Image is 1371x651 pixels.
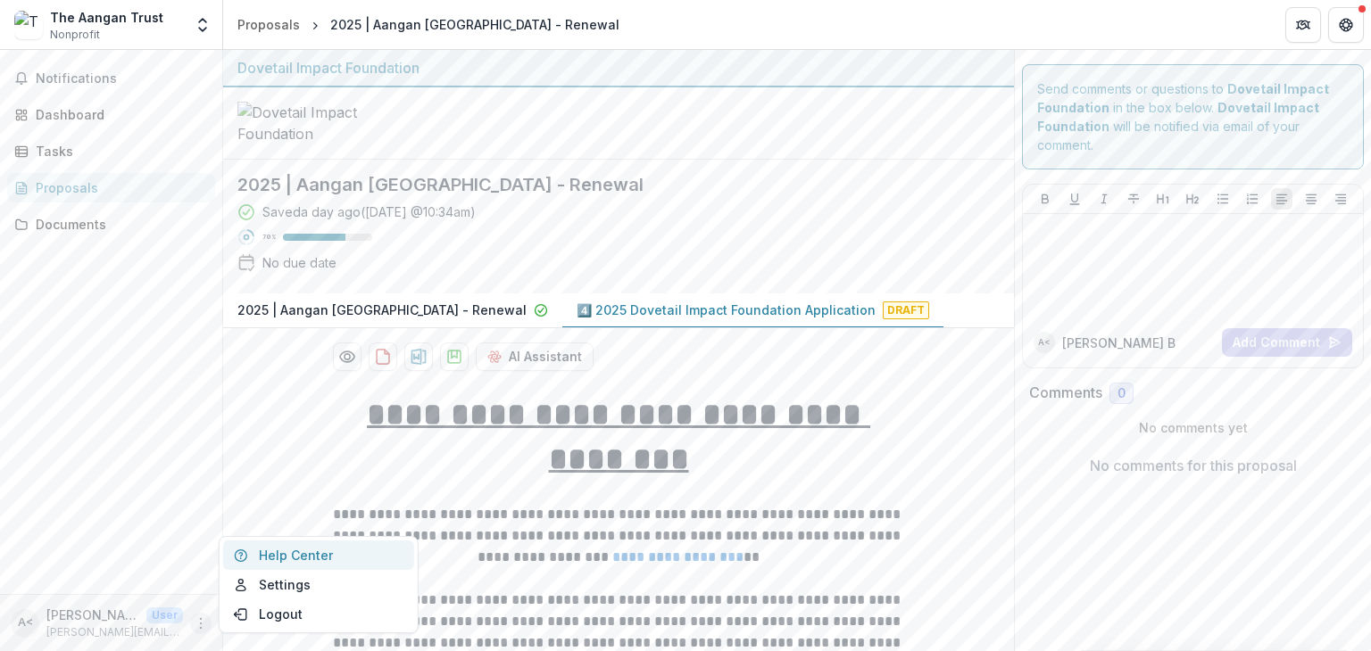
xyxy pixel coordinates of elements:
[369,342,397,371] button: download-proposal
[262,202,476,221] div: Saved a day ago ( [DATE] @ 10:34am )
[1285,7,1321,43] button: Partners
[404,342,433,371] button: download-proposal
[36,105,201,124] div: Dashboard
[330,15,619,34] div: 2025 | Aangan [GEOGRAPHIC_DATA] - Renewal
[1152,188,1174,210] button: Heading 1
[262,231,276,243] p: 70 %
[237,174,971,195] h2: 2025 | Aangan [GEOGRAPHIC_DATA] - Renewal
[577,301,876,319] p: 4️⃣ 2025 Dovetail Impact Foundation Application
[36,215,201,234] div: Documents
[7,136,215,166] a: Tasks
[190,613,212,634] button: More
[190,7,215,43] button: Open entity switcher
[237,301,527,319] p: 2025 | Aangan [GEOGRAPHIC_DATA] - Renewal
[7,100,215,129] a: Dashboard
[1212,188,1234,210] button: Bullet List
[1330,188,1351,210] button: Align Right
[1029,384,1102,401] h2: Comments
[50,8,163,27] div: The Aangan Trust
[1118,386,1126,401] span: 0
[1182,188,1203,210] button: Heading 2
[1022,64,1364,169] div: Send comments or questions to in the box below. will be notified via email of your comment.
[1034,188,1056,210] button: Bold
[1328,7,1364,43] button: Get Help
[46,624,183,640] p: [PERSON_NAME][EMAIL_ADDRESS][DOMAIN_NAME]
[36,178,201,197] div: Proposals
[146,607,183,623] p: User
[7,210,215,239] a: Documents
[883,301,929,319] span: Draft
[1300,188,1322,210] button: Align Center
[46,606,139,624] p: [PERSON_NAME] <[PERSON_NAME][EMAIL_ADDRESS][DOMAIN_NAME]> <[PERSON_NAME][EMAIL_ADDRESS][DOMAIN_NA...
[1090,455,1297,476] p: No comments for this proposal
[333,342,361,371] button: Preview 4c7e7bbc-bc31-433a-9a11-e0e65625c3d0-1.pdf
[230,12,307,37] a: Proposals
[1029,418,1357,437] p: No comments yet
[50,27,100,43] span: Nonprofit
[1123,188,1144,210] button: Strike
[1222,328,1352,357] button: Add Comment
[18,617,33,629] div: Atiya Bose <atiya@aanganindia.org> <atiya@aanganindia.org>
[1062,334,1176,352] p: [PERSON_NAME] B
[237,15,300,34] div: Proposals
[36,142,201,161] div: Tasks
[230,12,627,37] nav: breadcrumb
[237,102,416,144] img: Dovetail Impact Foundation
[7,173,215,202] a: Proposals
[1064,188,1085,210] button: Underline
[1271,188,1292,210] button: Align Left
[476,342,594,371] button: AI Assistant
[14,11,43,39] img: The Aangan Trust
[1093,188,1115,210] button: Italicize
[440,342,469,371] button: download-proposal
[36,71,208,87] span: Notifications
[237,57,1000,78] div: Dovetail Impact Foundation
[1242,188,1263,210] button: Ordered List
[1038,338,1051,347] div: Atiya Bose <atiya@aanganindia.org> <atiya@aanganindia.org>
[7,64,215,93] button: Notifications
[262,253,337,272] div: No due date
